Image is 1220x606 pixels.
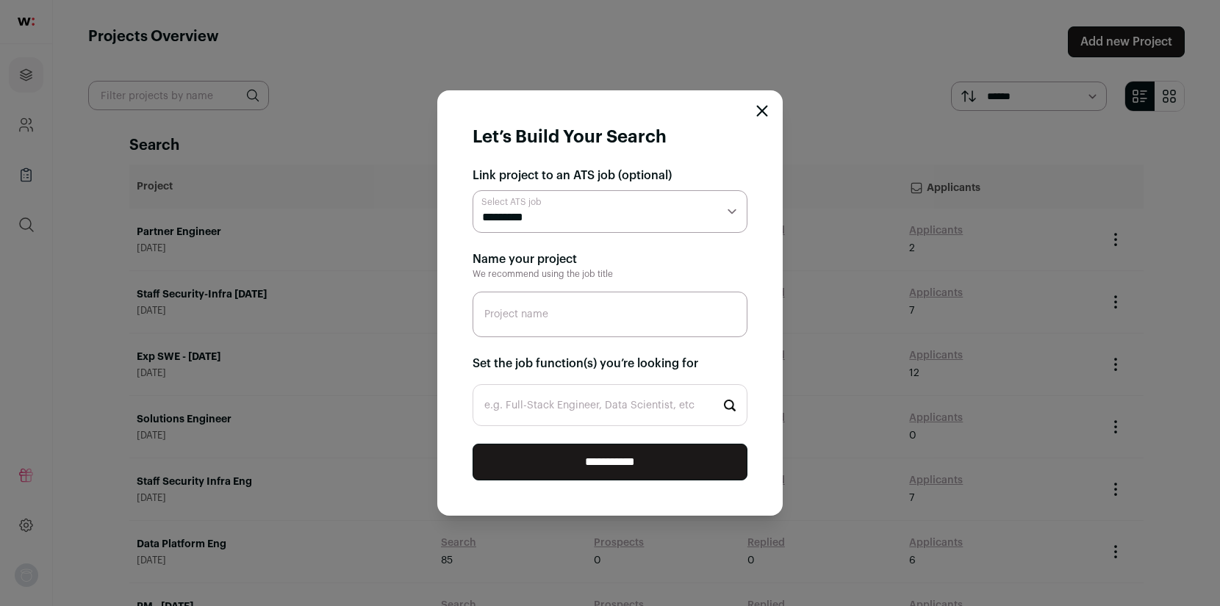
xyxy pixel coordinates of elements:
h1: Let’s Build Your Search [473,126,667,149]
button: Close modal [756,105,768,117]
input: Start typing... [473,384,747,426]
input: Project name [473,292,747,337]
span: We recommend using the job title [473,270,613,278]
h2: Set the job function(s) you’re looking for [473,355,747,372]
h2: Link project to an ATS job (optional) [473,167,747,184]
h2: Name your project [473,250,747,268]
